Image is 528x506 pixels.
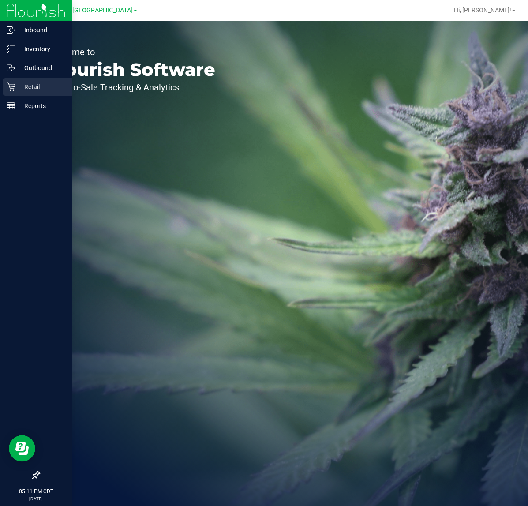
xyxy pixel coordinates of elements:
p: Welcome to [48,48,215,56]
p: Inventory [15,44,68,54]
span: TX Austin [GEOGRAPHIC_DATA] [43,7,133,14]
p: Inbound [15,25,68,35]
span: Hi, [PERSON_NAME]! [454,7,511,14]
p: Retail [15,82,68,92]
inline-svg: Reports [7,101,15,110]
inline-svg: Outbound [7,64,15,72]
iframe: Resource center [9,435,35,462]
p: Reports [15,101,68,111]
p: 05:11 PM CDT [4,487,68,495]
p: Flourish Software [48,61,215,79]
inline-svg: Inventory [7,45,15,53]
inline-svg: Inbound [7,26,15,34]
p: [DATE] [4,495,68,502]
p: Seed-to-Sale Tracking & Analytics [48,83,215,92]
inline-svg: Retail [7,82,15,91]
p: Outbound [15,63,68,73]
